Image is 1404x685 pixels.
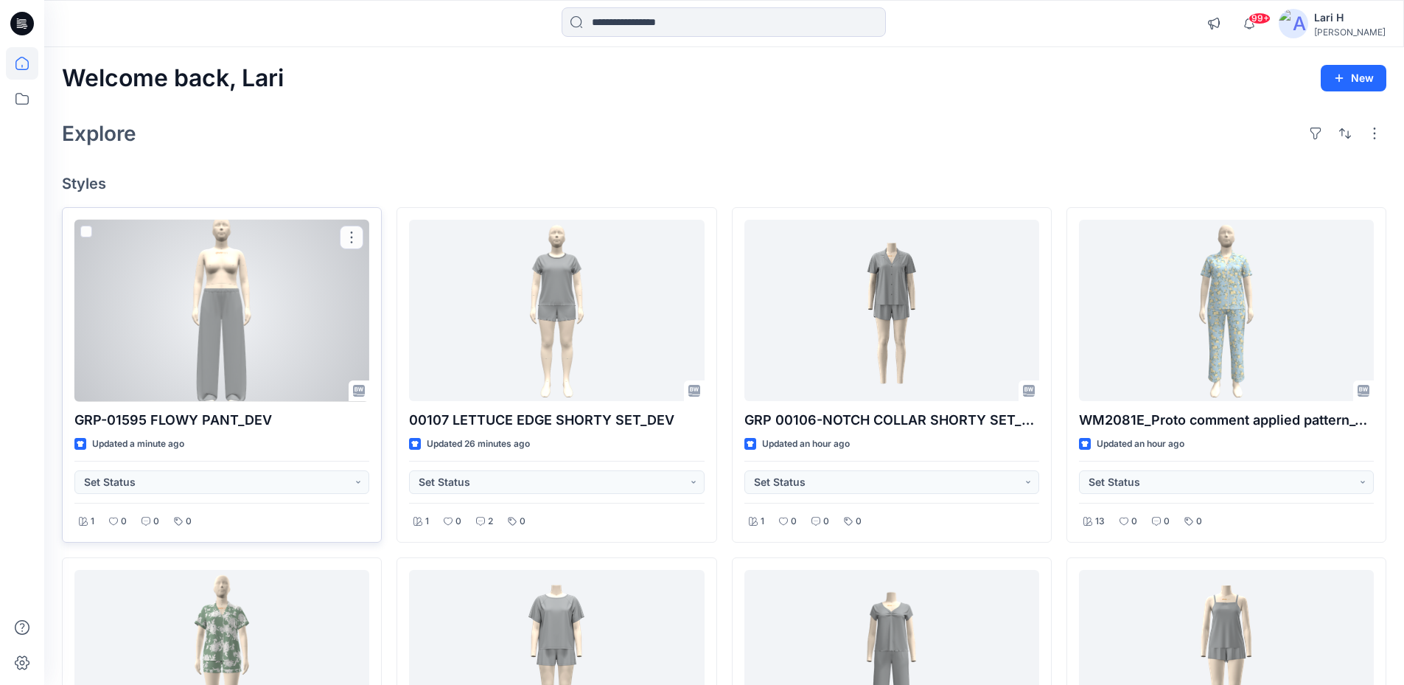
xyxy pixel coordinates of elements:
[91,514,94,529] p: 1
[1196,514,1202,529] p: 0
[1321,65,1386,91] button: New
[425,514,429,529] p: 1
[1097,437,1184,452] p: Updated an hour ago
[427,437,530,452] p: Updated 26 minutes ago
[62,122,136,145] h2: Explore
[1279,9,1308,38] img: avatar
[761,514,764,529] p: 1
[1095,514,1105,529] p: 13
[409,410,704,431] p: 00107 LETTUCE EDGE SHORTY SET_DEV
[488,514,493,529] p: 2
[74,410,369,431] p: GRP-01595 FLOWY PANT_DEV
[74,220,369,402] a: GRP-01595 FLOWY PANT_DEV
[409,220,704,402] a: 00107 LETTUCE EDGE SHORTY SET_DEV
[153,514,159,529] p: 0
[823,514,829,529] p: 0
[1164,514,1170,529] p: 0
[62,65,284,92] h2: Welcome back, Lari
[62,175,1386,192] h4: Styles
[1131,514,1137,529] p: 0
[186,514,192,529] p: 0
[92,437,184,452] p: Updated a minute ago
[520,514,525,529] p: 0
[1314,9,1386,27] div: Lari H
[455,514,461,529] p: 0
[1079,220,1374,402] a: WM2081E_Proto comment applied pattern_Colorway_REV7
[1314,27,1386,38] div: [PERSON_NAME]
[1079,410,1374,431] p: WM2081E_Proto comment applied pattern_Colorway_REV7
[856,514,862,529] p: 0
[762,437,850,452] p: Updated an hour ago
[791,514,797,529] p: 0
[744,220,1039,402] a: GRP 00106-NOTCH COLLAR SHORTY SET_DEVELOPMENT
[744,410,1039,431] p: GRP 00106-NOTCH COLLAR SHORTY SET_DEVELOPMENT
[121,514,127,529] p: 0
[1248,13,1271,24] span: 99+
